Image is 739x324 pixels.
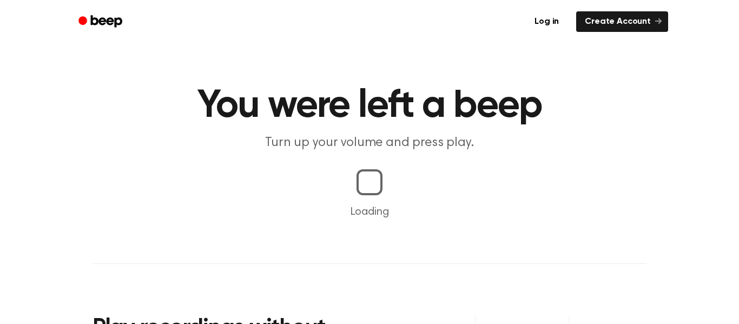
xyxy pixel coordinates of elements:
[13,204,726,220] p: Loading
[71,11,132,32] a: Beep
[162,134,577,152] p: Turn up your volume and press play.
[93,87,646,125] h1: You were left a beep
[576,11,668,32] a: Create Account
[524,9,570,34] a: Log in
